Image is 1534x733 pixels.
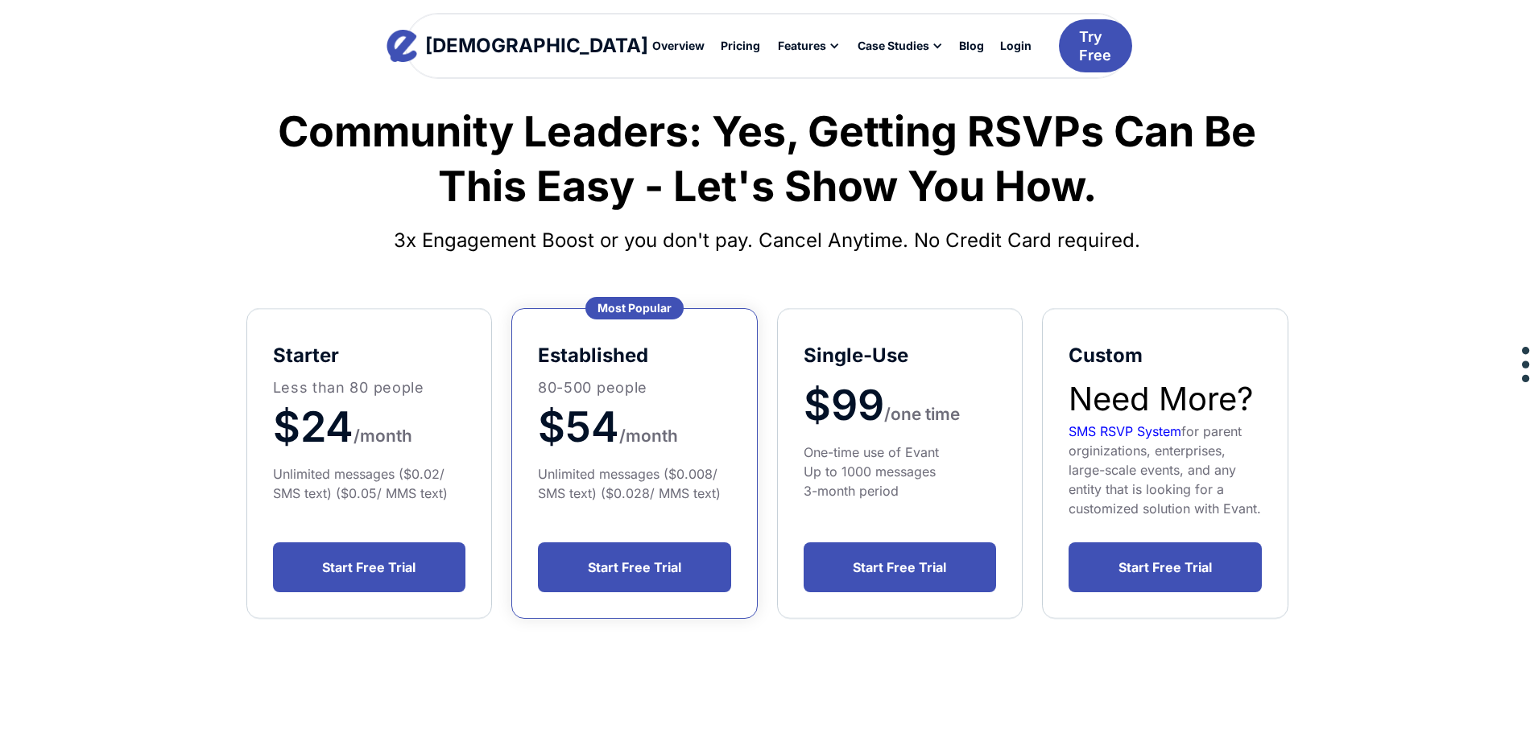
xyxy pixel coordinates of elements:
h5: Single-Use [804,343,997,369]
p: Less than 80 people [273,377,466,398]
div: Blog [959,40,984,51]
div: Overview [652,40,705,51]
div: [DEMOGRAPHIC_DATA] [425,36,648,56]
a: Login [992,32,1040,60]
span: $54 [538,402,619,452]
h4: 3x Engagement Boost or you don't pay. Cancel Anytime. No Credit Card required. [246,221,1288,260]
div: Features [768,32,848,60]
p: 80-500 people [538,377,731,398]
a: month [626,402,678,452]
span: / [619,426,626,446]
a: Overview [644,32,713,60]
h1: Community Leaders: Yes, Getting RSVPs Can Be This Easy - Let's Show You How. [246,105,1288,213]
h5: starter [273,343,466,369]
span: $99 [804,380,884,430]
h2: Need More? [1069,377,1262,422]
div: Unlimited messages ($0.008/ SMS text) ($0.028/ MMS text) [538,464,731,503]
a: Try Free [1059,19,1132,73]
a: Pricing [713,32,768,60]
div: Unlimited messages ($0.02/ SMS text) ($0.05/ MMS text) [273,464,466,503]
a: Start Free Trial [273,542,466,592]
span: /one time [884,404,960,424]
div: Case Studies [858,40,929,51]
div: One-time use of Evant Up to 1000 messages 3-month period [804,443,997,500]
div: Most Popular [585,297,684,319]
span: /month [354,426,412,446]
a: home [402,30,633,62]
div: Case Studies [848,32,951,60]
div: Features [778,40,826,51]
a: Start Free Trial [804,542,997,592]
div: for parent orginizations, enterprises, large-scale events, and any entity that is looking for a c... [1069,422,1262,518]
div: Login [1000,40,1032,51]
h5: Custom [1069,343,1262,369]
span: $24 [273,402,354,452]
span: month [626,426,678,446]
div: Pricing [721,40,760,51]
h5: established [538,343,731,369]
a: Start Free Trial [1069,542,1262,592]
a: SMS RSVP System [1069,423,1181,439]
div: Try Free [1079,27,1111,65]
a: Start Free Trial [538,542,731,592]
a: Blog [951,32,992,60]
